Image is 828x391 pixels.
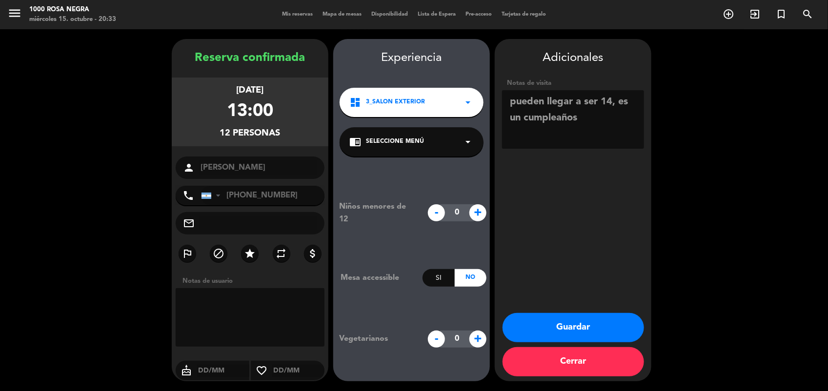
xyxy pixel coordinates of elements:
[497,12,551,17] span: Tarjetas de regalo
[29,15,116,24] div: miércoles 15. octubre - 20:33
[461,12,497,17] span: Pre-acceso
[183,217,195,229] i: mail_outline
[7,6,22,20] i: menu
[29,5,116,15] div: 1000 Rosa Negra
[237,83,264,98] div: [DATE]
[428,331,445,348] span: -
[503,313,644,342] button: Guardar
[455,269,486,287] div: No
[332,332,423,345] div: Vegetarianos
[349,97,361,108] i: dashboard
[272,365,324,377] input: DD/MM
[7,6,22,24] button: menu
[462,97,474,108] i: arrow_drop_down
[502,49,644,68] div: Adicionales
[182,190,194,201] i: phone
[462,136,474,148] i: arrow_drop_down
[277,12,318,17] span: Mis reservas
[413,12,461,17] span: Lista de Espera
[366,12,413,17] span: Disponibilidad
[307,248,319,259] i: attach_money
[502,78,644,88] div: Notas de visita
[183,162,195,174] i: person
[227,98,273,126] div: 13:00
[197,365,249,377] input: DD/MM
[244,248,256,259] i: star
[176,365,197,376] i: cake
[333,272,423,284] div: Mesa accessible
[318,12,366,17] span: Mapa de mesas
[332,200,423,226] div: Niños menores de 12
[333,49,490,68] div: Experiencia
[366,98,425,107] span: 3_SALON EXTERIOR
[775,8,787,20] i: turned_in_not
[213,248,224,259] i: block
[202,186,224,205] div: Argentina: +54
[220,126,281,140] div: 12 personas
[366,137,424,147] span: Seleccione Menú
[469,204,486,221] span: +
[423,269,454,287] div: Si
[802,8,813,20] i: search
[749,8,761,20] i: exit_to_app
[503,347,644,376] button: Cerrar
[723,8,734,20] i: add_circle_outline
[172,49,328,68] div: Reserva confirmada
[182,248,193,259] i: outlined_flag
[349,136,361,148] i: chrome_reader_mode
[251,365,272,376] i: favorite_border
[276,248,287,259] i: repeat
[178,276,328,286] div: Notas de usuario
[428,204,445,221] span: -
[469,331,486,348] span: +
